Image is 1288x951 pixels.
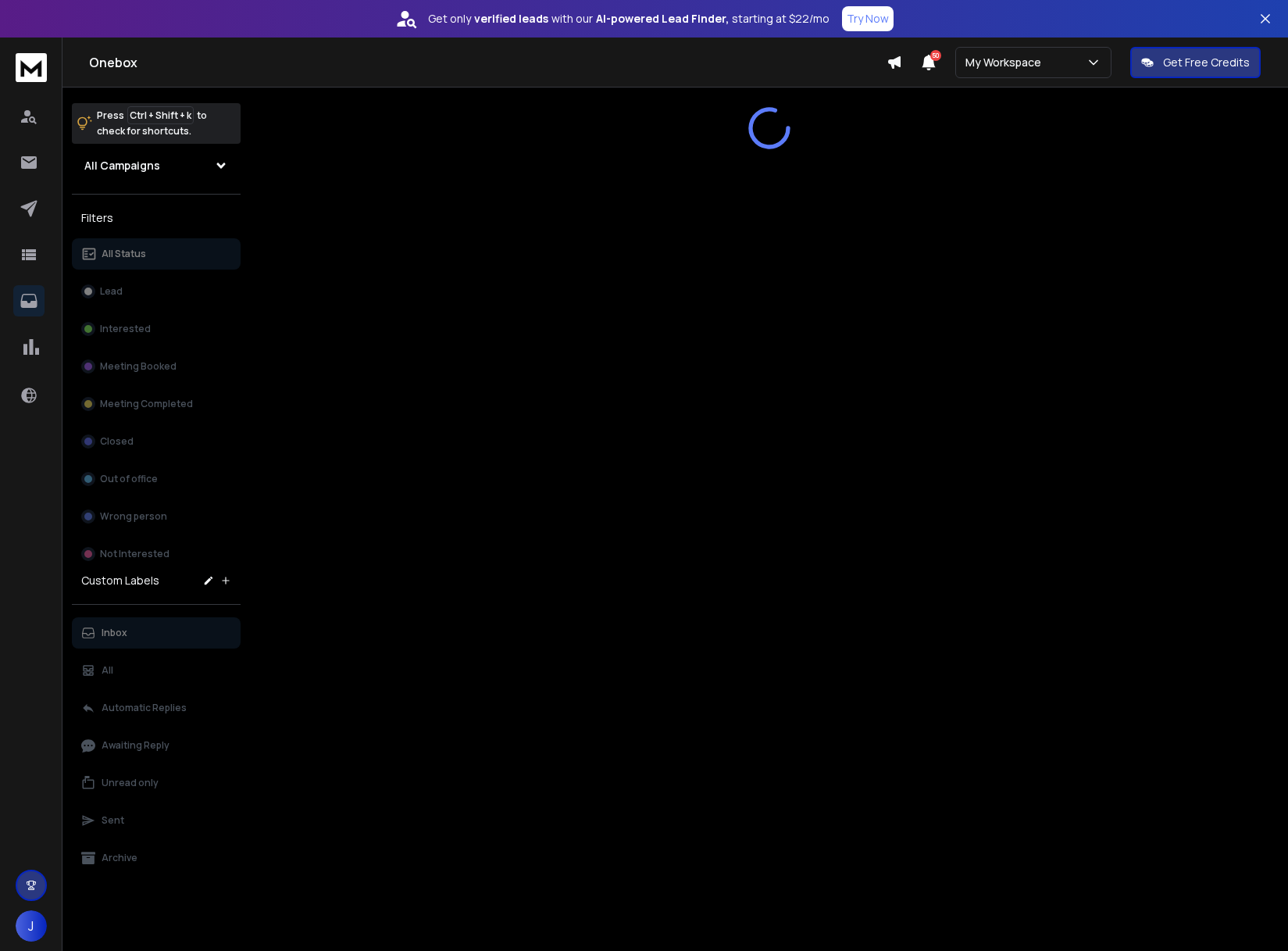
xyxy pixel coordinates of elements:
p: Press to check for shortcuts. [97,108,207,139]
span: 50 [930,50,941,61]
h1: All Campaigns [84,158,160,173]
button: J [16,910,47,942]
strong: verified leads [474,11,548,27]
p: Get Free Credits [1163,55,1250,70]
h1: Onebox [89,53,887,72]
button: Try Now [842,6,894,31]
img: logo [16,53,47,82]
h3: Custom Labels [81,573,159,588]
p: Try Now [847,11,889,27]
strong: AI-powered Lead Finder, [596,11,729,27]
h3: Filters [72,207,241,229]
p: Get only with our starting at $22/mo [428,11,830,27]
p: My Workspace [965,55,1047,70]
span: Ctrl + Shift + k [127,106,194,124]
button: All Campaigns [72,150,241,181]
button: Get Free Credits [1130,47,1261,78]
